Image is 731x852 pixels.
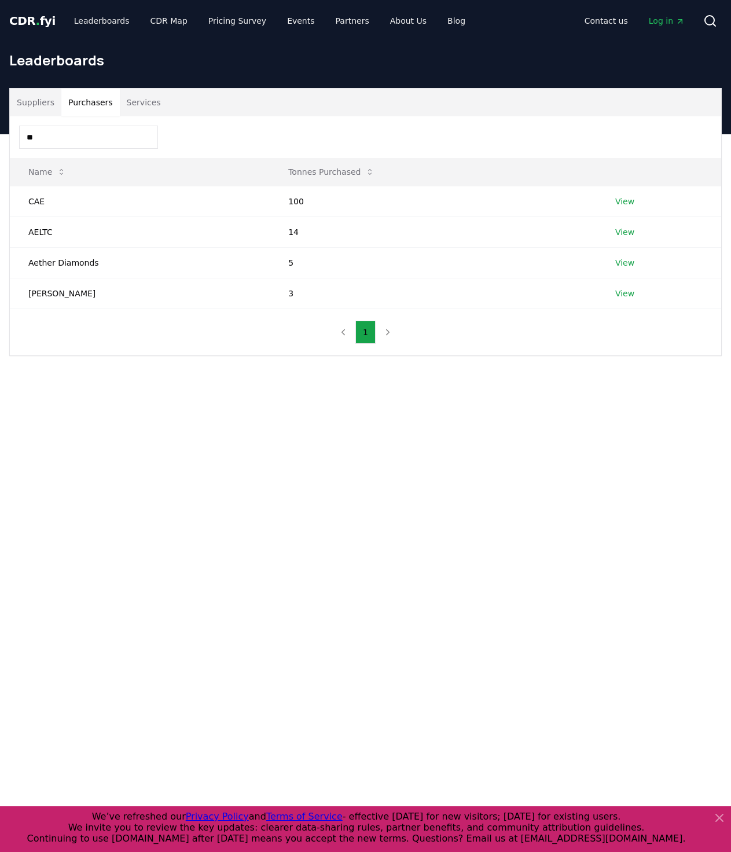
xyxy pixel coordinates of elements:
[141,10,197,31] a: CDR Map
[270,278,597,309] td: 3
[10,186,270,216] td: CAE
[36,14,40,28] span: .
[9,13,56,29] a: CDR.fyi
[615,257,634,269] a: View
[9,51,722,69] h1: Leaderboards
[9,14,56,28] span: CDR fyi
[65,10,139,31] a: Leaderboards
[575,10,637,31] a: Contact us
[278,10,324,31] a: Events
[381,10,436,31] a: About Us
[10,216,270,247] td: AELTC
[120,89,168,116] button: Services
[270,247,597,278] td: 5
[10,247,270,278] td: Aether Diamonds
[615,288,634,299] a: View
[10,89,61,116] button: Suppliers
[640,10,694,31] a: Log in
[649,15,685,27] span: Log in
[199,10,275,31] a: Pricing Survey
[19,160,75,183] button: Name
[10,278,270,309] td: [PERSON_NAME]
[326,10,379,31] a: Partners
[438,10,475,31] a: Blog
[615,196,634,207] a: View
[575,10,694,31] nav: Main
[279,160,384,183] button: Tonnes Purchased
[65,10,475,31] nav: Main
[270,186,597,216] td: 100
[615,226,634,238] a: View
[61,89,120,116] button: Purchasers
[355,321,376,344] button: 1
[270,216,597,247] td: 14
